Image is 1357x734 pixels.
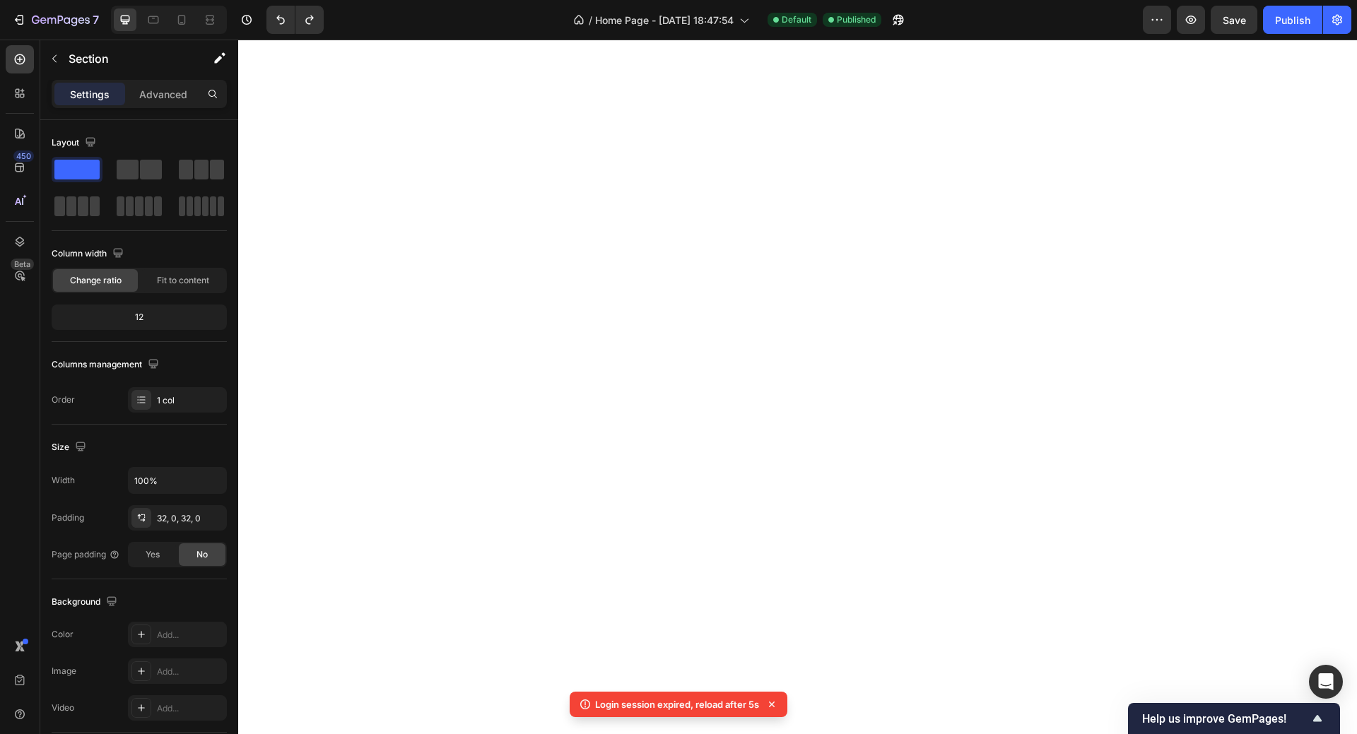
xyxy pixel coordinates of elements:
[157,274,209,287] span: Fit to content
[1142,712,1309,726] span: Help us improve GemPages!
[93,11,99,28] p: 7
[52,702,74,714] div: Video
[11,259,34,270] div: Beta
[52,548,120,561] div: Page padding
[595,697,759,711] p: Login session expired, reload after 5s
[13,150,34,162] div: 450
[139,87,187,102] p: Advanced
[1263,6,1322,34] button: Publish
[70,274,122,287] span: Change ratio
[595,13,734,28] span: Home Page - [DATE] 18:47:54
[69,50,184,67] p: Section
[157,665,223,678] div: Add...
[157,702,223,715] div: Add...
[589,13,592,28] span: /
[129,468,226,493] input: Auto
[52,134,99,153] div: Layout
[196,548,208,561] span: No
[146,548,160,561] span: Yes
[157,394,223,407] div: 1 col
[782,13,811,26] span: Default
[238,40,1357,734] iframe: Design area
[157,512,223,525] div: 32, 0, 32, 0
[52,438,89,457] div: Size
[1211,6,1257,34] button: Save
[70,87,110,102] p: Settings
[52,593,120,612] div: Background
[266,6,324,34] div: Undo/Redo
[837,13,876,26] span: Published
[157,629,223,641] div: Add...
[1309,665,1343,699] div: Open Intercom Messenger
[6,6,105,34] button: 7
[52,628,74,641] div: Color
[52,393,75,406] div: Order
[54,307,224,327] div: 12
[52,511,84,524] div: Padding
[52,665,76,677] div: Image
[52,474,75,487] div: Width
[52,244,127,264] div: Column width
[1142,710,1326,727] button: Show survey - Help us improve GemPages!
[52,355,162,374] div: Columns management
[1275,13,1310,28] div: Publish
[1223,14,1246,26] span: Save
